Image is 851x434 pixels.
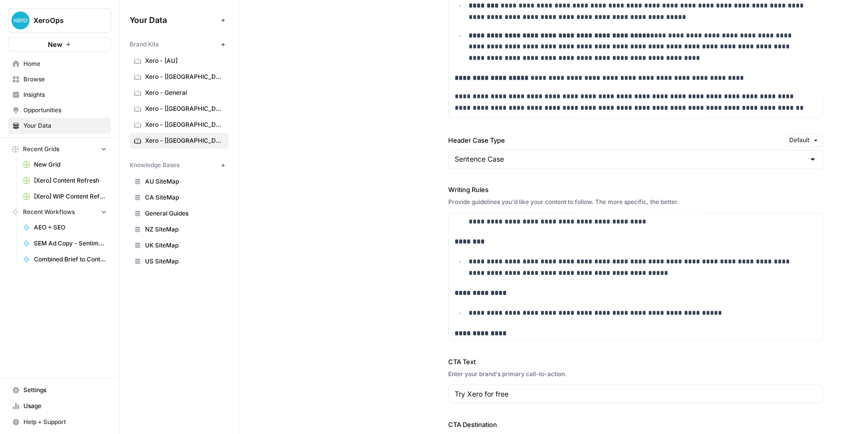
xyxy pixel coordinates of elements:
[8,382,111,398] a: Settings
[11,11,29,29] img: XeroOps Logo
[18,189,111,205] a: [Xero] WIP Content Refresh
[130,161,179,170] span: Knowledge Bases
[18,251,111,267] a: Combined Brief to Content
[18,157,111,173] a: New Grid
[145,209,224,218] span: General Guides
[448,135,781,145] label: Header Case Type
[130,253,229,269] a: US SiteMap
[130,206,229,221] a: General Guides
[23,418,107,427] span: Help + Support
[23,121,107,130] span: Your Data
[130,14,217,26] span: Your Data
[145,136,224,145] span: Xero - [[GEOGRAPHIC_DATA]]
[23,145,59,154] span: Recent Grids
[8,205,111,219] button: Recent Workflows
[145,56,224,65] span: Xero - [AU]
[448,198,823,207] div: Provide guidelines you'd like your content to follow. The more specific, the better.
[145,193,224,202] span: CA SiteMap
[145,88,224,97] span: Xero - General
[23,106,107,115] span: Opportunities
[8,398,111,414] a: Usage
[130,40,159,49] span: Brand Kits
[130,69,229,85] a: Xero - [[GEOGRAPHIC_DATA]]
[130,221,229,237] a: NZ SiteMap
[448,419,823,429] label: CTA Destination
[34,176,107,185] span: [Xero] Content Refresh
[8,414,111,430] button: Help + Support
[18,219,111,235] a: AEO + SEO
[34,160,107,169] span: New Grid
[448,369,823,378] div: Enter your brand's primary call-to-action.
[8,142,111,157] button: Recent Grids
[8,87,111,103] a: Insights
[18,235,111,251] a: SEM Ad Copy - Sentiment Analysis
[34,255,107,264] span: Combined Brief to Content
[145,257,224,266] span: US SiteMap
[145,225,224,234] span: NZ SiteMap
[34,239,107,248] span: SEM Ad Copy - Sentiment Analysis
[33,15,94,25] span: XeroOps
[130,190,229,206] a: CA SiteMap
[8,118,111,134] a: Your Data
[23,402,107,411] span: Usage
[145,72,224,81] span: Xero - [[GEOGRAPHIC_DATA]]
[18,173,111,189] a: [Xero] Content Refresh
[23,208,75,217] span: Recent Workflows
[34,192,107,201] span: [Xero] WIP Content Refresh
[34,223,107,232] span: AEO + SEO
[455,154,805,164] input: Sentence Case
[785,134,823,147] button: Default
[8,71,111,87] a: Browse
[145,241,224,250] span: UK SiteMap
[130,117,229,133] a: Xero - [[GEOGRAPHIC_DATA]]
[8,56,111,72] a: Home
[455,389,817,399] input: Gear up and get in the game with Sunday Soccer!
[130,237,229,253] a: UK SiteMap
[48,39,62,49] span: New
[8,37,111,52] button: New
[145,120,224,129] span: Xero - [[GEOGRAPHIC_DATA]]
[789,136,810,145] span: Default
[130,174,229,190] a: AU SiteMap
[130,133,229,149] a: Xero - [[GEOGRAPHIC_DATA]]
[448,356,823,366] label: CTA Text
[8,102,111,118] a: Opportunities
[130,53,229,69] a: Xero - [AU]
[448,185,823,195] label: Writing Rules
[145,177,224,186] span: AU SiteMap
[23,386,107,395] span: Settings
[23,90,107,99] span: Insights
[145,104,224,113] span: Xero - [[GEOGRAPHIC_DATA]]
[8,8,111,33] button: Workspace: XeroOps
[130,85,229,101] a: Xero - General
[23,59,107,68] span: Home
[130,101,229,117] a: Xero - [[GEOGRAPHIC_DATA]]
[23,75,107,84] span: Browse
